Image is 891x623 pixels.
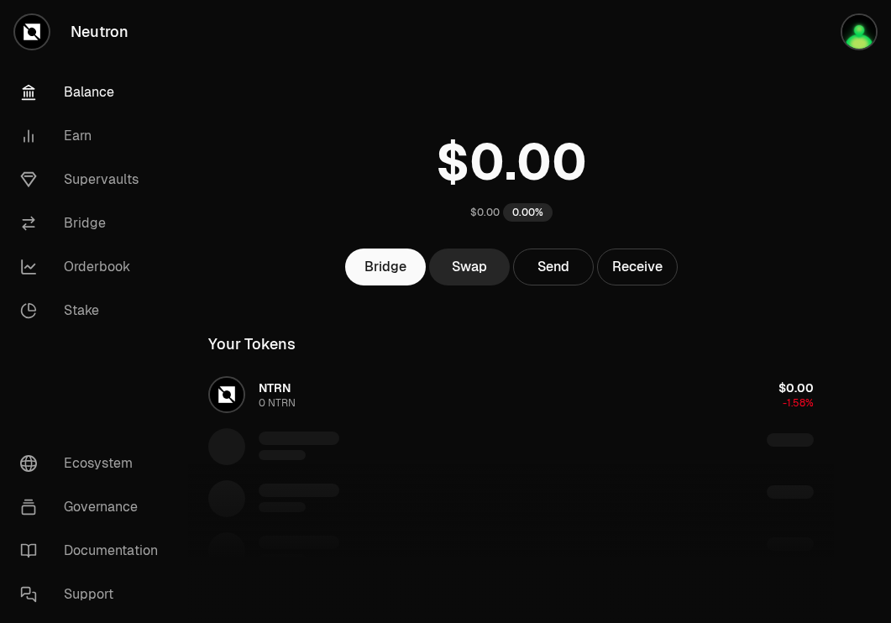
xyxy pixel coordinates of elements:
[842,15,876,49] img: Luna Staking
[7,71,181,114] a: Balance
[7,202,181,245] a: Bridge
[7,245,181,289] a: Orderbook
[7,289,181,332] a: Stake
[429,249,510,285] a: Swap
[7,529,181,573] a: Documentation
[503,203,553,222] div: 0.00%
[7,158,181,202] a: Supervaults
[597,249,678,285] button: Receive
[7,442,181,485] a: Ecosystem
[208,332,296,356] div: Your Tokens
[7,114,181,158] a: Earn
[7,485,181,529] a: Governance
[513,249,594,285] button: Send
[7,573,181,616] a: Support
[470,206,500,219] div: $0.00
[345,249,426,285] a: Bridge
